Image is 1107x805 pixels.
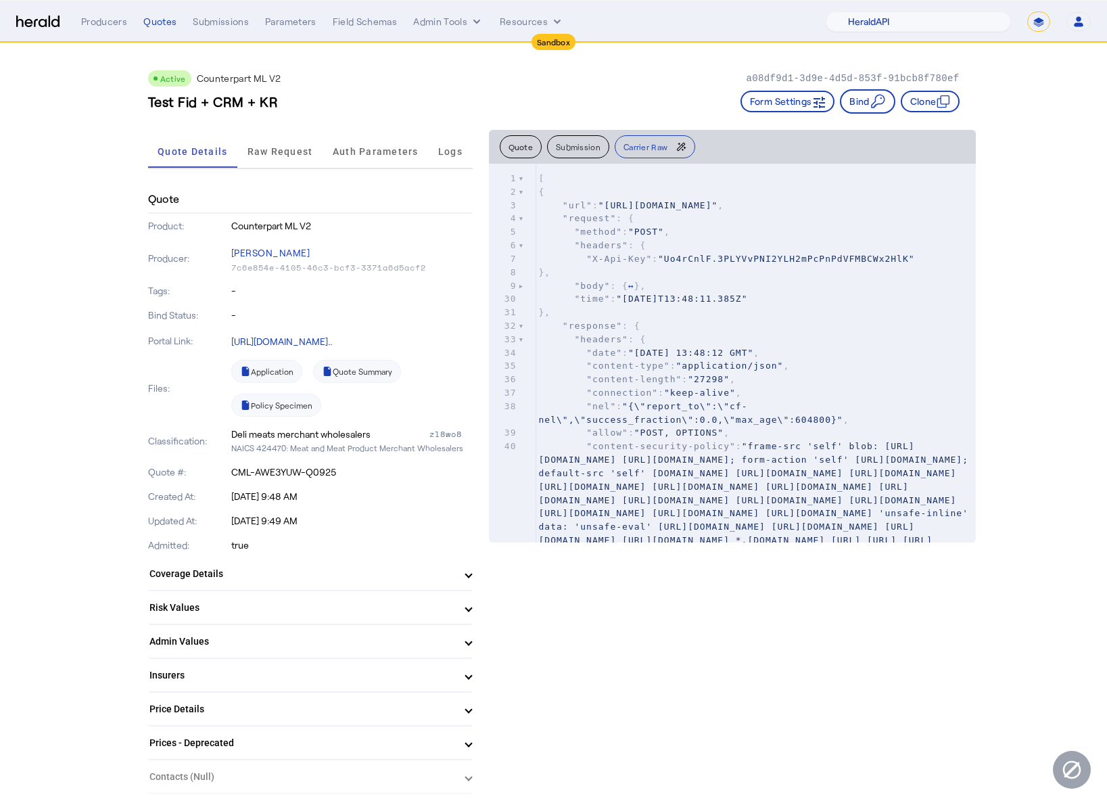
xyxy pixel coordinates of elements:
[539,281,646,291] span: : { },
[231,394,321,417] a: Policy Specimen
[539,240,646,250] span: : {
[149,736,455,750] mat-panel-title: Prices - Deprecated
[231,219,473,233] p: Counterpart ML V2
[231,490,473,503] p: [DATE] 9:48 AM
[598,200,718,210] span: "[URL][DOMAIN_NAME]"
[489,225,519,239] div: 5
[539,361,790,371] span: : ,
[658,254,915,264] span: "Uo4rCnlF.3PLYVvPNI2YLH2mPcPnPdVFMBCWx2HlK"
[539,388,742,398] span: : ,
[574,334,628,344] span: "headers"
[664,388,736,398] span: "keep-alive"
[489,400,519,413] div: 38
[148,693,473,725] mat-expansion-panel-header: Price Details
[148,465,229,479] p: Quote #:
[586,441,736,451] span: "content-security-policy"
[148,538,229,552] p: Admitted:
[148,219,229,233] p: Product:
[231,244,473,262] p: [PERSON_NAME]
[563,213,616,223] span: "request"
[586,388,658,398] span: "connection"
[16,16,60,28] img: Herald Logo
[489,199,519,212] div: 3
[333,147,419,156] span: Auth Parameters
[231,262,473,273] p: 7c6e854e-4105-46c3-bcf3-3371a6d5acf2
[489,333,519,346] div: 33
[489,373,519,386] div: 36
[539,187,545,197] span: {
[586,254,652,264] span: "X-Api-Key"
[489,292,519,306] div: 30
[532,34,575,50] div: Sandbox
[231,514,473,528] p: [DATE] 9:49 AM
[149,668,455,683] mat-panel-title: Insurers
[500,135,542,158] button: Quote
[143,15,176,28] div: Quotes
[539,254,915,264] span: :
[901,91,960,112] button: Clone
[148,434,229,448] p: Classification:
[539,374,736,384] span: : ,
[148,514,229,528] p: Updated At:
[149,601,455,615] mat-panel-title: Risk Values
[148,252,229,265] p: Producer:
[574,294,610,304] span: "time"
[489,185,519,199] div: 2
[586,348,622,358] span: "date"
[586,401,616,411] span: "nel"
[231,428,371,441] div: Deli meats merchant wholesalers
[489,386,519,400] div: 37
[148,557,473,590] mat-expansion-panel-header: Coverage Details
[231,308,473,322] p: -
[574,281,610,291] span: "body"
[489,319,519,333] div: 32
[586,428,628,438] span: "allow"
[539,267,551,277] span: },
[539,213,634,223] span: : {
[676,361,784,371] span: "application/json"
[231,336,332,347] a: [URL][DOMAIN_NAME]..
[539,200,724,210] span: : ,
[197,72,281,85] p: Counterpart ML V2
[148,92,279,111] h3: Test Fid + CRM + KR
[231,360,302,383] a: Application
[740,91,835,112] button: Form Settings
[489,172,519,185] div: 1
[539,294,748,304] span: :
[148,334,229,348] p: Portal Link:
[333,15,398,28] div: Field Schemas
[489,359,519,373] div: 35
[489,252,519,266] div: 7
[688,374,730,384] span: "27298"
[231,284,473,298] p: -
[628,227,664,237] span: "POST"
[489,346,519,360] div: 34
[489,279,519,293] div: 9
[563,321,622,331] span: "response"
[148,490,229,503] p: Created At:
[539,334,646,344] span: : {
[231,538,473,552] p: true
[539,428,730,438] span: : ,
[158,147,227,156] span: Quote Details
[231,465,473,479] p: CML-AWE3YUW-Q0925
[429,428,473,441] div: zl8wo8
[313,360,401,383] a: Quote Summary
[574,240,628,250] span: "headers"
[634,428,724,438] span: "POST, OPTIONS"
[539,173,545,183] span: [
[148,591,473,624] mat-expansion-panel-header: Risk Values
[574,227,622,237] span: "method"
[539,321,640,331] span: : {
[149,635,455,649] mat-panel-title: Admin Values
[265,15,316,28] div: Parameters
[413,15,484,28] button: internal dropdown menu
[148,308,229,322] p: Bind Status:
[539,227,670,237] span: : ,
[489,239,519,252] div: 6
[539,441,974,572] span: : ,
[148,382,229,395] p: Files:
[148,727,473,759] mat-expansion-panel-header: Prices - Deprecated
[248,147,313,156] span: Raw Request
[149,567,455,581] mat-panel-title: Coverage Details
